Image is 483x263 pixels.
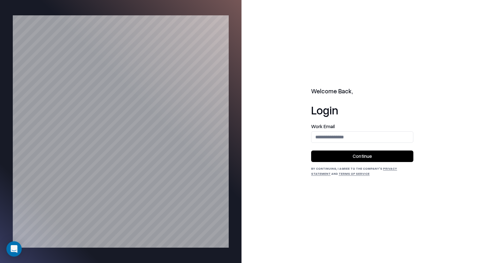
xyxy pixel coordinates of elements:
div: Open Intercom Messenger [6,241,22,257]
h1: Login [311,104,413,116]
a: Terms of Service [339,172,370,175]
a: Privacy Statement [311,166,397,175]
div: By continuing, I agree to the Company's and [311,166,413,176]
label: Work Email [311,124,413,129]
h2: Welcome Back, [311,87,413,96]
button: Continue [311,151,413,162]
